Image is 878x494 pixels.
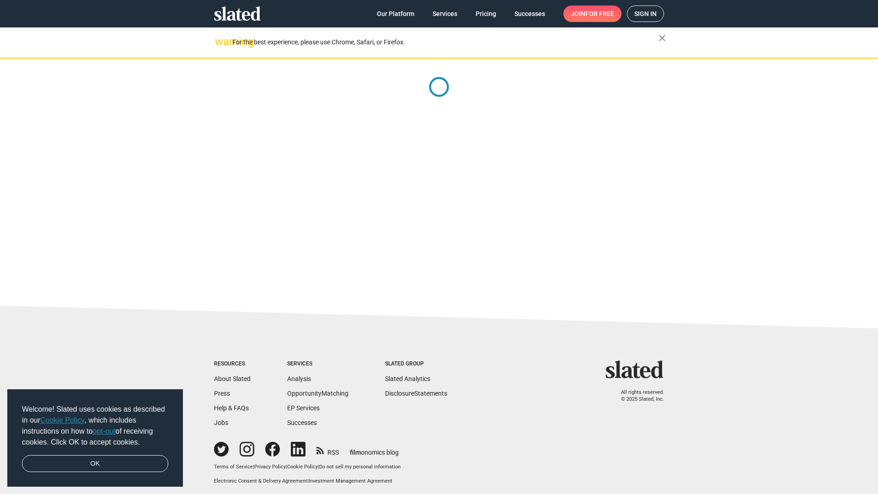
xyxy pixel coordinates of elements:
[215,36,226,47] mat-icon: warning
[287,390,348,397] a: OpportunityMatching
[214,375,251,382] a: About Slated
[468,5,503,22] a: Pricing
[40,416,85,424] a: Cookie Policy
[286,464,287,470] span: |
[287,419,317,426] a: Successes
[214,478,307,484] a: Electronic Consent & Delivery Agreement
[563,5,621,22] a: Joinfor free
[318,464,319,470] span: |
[254,464,286,470] a: Privacy Policy
[214,464,253,470] a: Terms of Service
[369,5,422,22] a: Our Platform
[611,389,664,403] p: All rights reserved. © 2025 Slated, Inc.
[287,404,320,412] a: EP Services
[316,443,339,457] a: RSS
[585,5,614,22] span: for free
[377,5,414,22] span: Our Platform
[287,375,311,382] a: Analysis
[350,449,361,456] span: film
[627,5,664,22] a: Sign in
[307,478,309,484] span: |
[385,360,447,368] div: Slated Group
[214,419,228,426] a: Jobs
[433,5,457,22] span: Services
[571,5,614,22] span: Join
[22,404,168,448] span: Welcome! Slated uses cookies as described in our , which includes instructions on how to of recei...
[634,6,657,21] span: Sign in
[319,464,401,471] button: Do not sell my personal information
[232,36,658,48] div: For the best experience, please use Chrome, Safari, or Firefox.
[425,5,465,22] a: Services
[287,360,348,368] div: Services
[93,427,116,435] a: opt-out
[476,5,496,22] span: Pricing
[514,5,545,22] span: Successes
[7,389,183,487] div: cookieconsent
[657,32,668,43] mat-icon: close
[385,390,447,397] a: DisclosureStatements
[350,441,399,457] a: filmonomics blog
[507,5,552,22] a: Successes
[253,464,254,470] span: |
[214,404,249,412] a: Help & FAQs
[309,478,392,484] a: Investment Management Agreement
[22,455,168,473] a: dismiss cookie message
[385,375,430,382] a: Slated Analytics
[214,390,230,397] a: Press
[287,464,318,470] a: Cookie Policy
[214,360,251,368] div: Resources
